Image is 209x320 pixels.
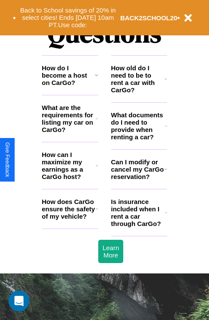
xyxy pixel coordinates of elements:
h3: How does CarGo ensure the safety of my vehicle? [42,198,96,220]
h3: What are the requirements for listing my car on CarGo? [42,104,96,133]
h3: How old do I need to be to rent a car with CarGo? [111,64,165,94]
h3: Can I modify or cancel my CarGo reservation? [111,158,165,180]
h3: How can I maximize my earnings as a CarGo host? [42,151,96,180]
h3: Is insurance included when I rent a car through CarGo? [111,198,165,227]
b: BACK2SCHOOL20 [120,14,178,22]
button: Learn More [98,240,123,263]
h3: What documents do I need to provide when renting a car? [111,111,165,141]
div: Give Feedback [4,142,10,177]
div: Open Intercom Messenger [9,291,29,311]
h3: How do I become a host on CarGo? [42,64,95,86]
button: Back to School savings of 20% in select cities! Ends [DATE] 10am PT.Use code: [16,4,120,31]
